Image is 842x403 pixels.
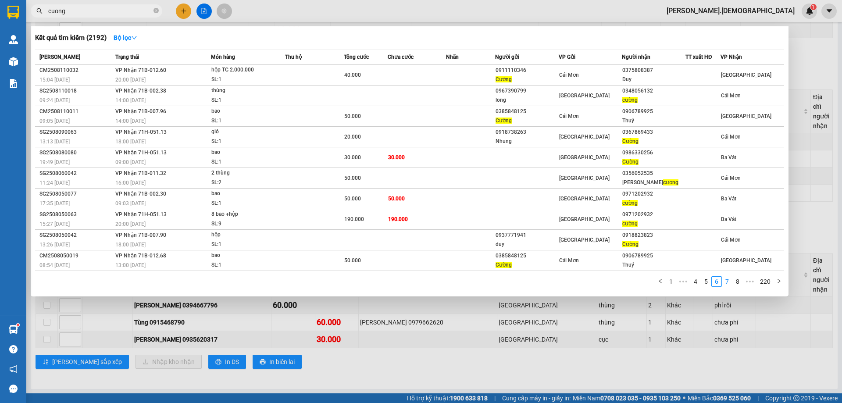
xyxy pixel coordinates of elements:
span: Cái Mơn [559,113,579,119]
span: VP Nhận 71B-011.32 [115,170,166,176]
div: 0971202932 [622,210,685,219]
button: Bộ lọcdown [107,31,144,45]
div: SG2508050063 [39,210,113,219]
span: message [9,385,18,393]
span: [GEOGRAPHIC_DATA] [721,257,771,264]
div: 0937771941 [496,231,558,240]
div: hộp [211,230,277,240]
div: 0385848125 [496,107,558,116]
span: 50.000 [344,257,361,264]
span: Tổng cước [344,54,369,60]
a: 220 [757,277,773,286]
a: 1 [666,277,676,286]
span: [GEOGRAPHIC_DATA] [559,216,610,222]
li: Next Page [774,276,784,287]
li: 8 [732,276,743,287]
span: [GEOGRAPHIC_DATA] [559,93,610,99]
span: [GEOGRAPHIC_DATA] [559,237,610,243]
div: SG2508050042 [39,231,113,240]
div: bao [211,148,277,157]
span: Trạng thái [115,54,139,60]
img: solution-icon [9,79,18,88]
span: Cường [622,241,639,247]
div: SG2508110018 [39,86,113,96]
li: 1 [666,276,676,287]
span: 17:35 [DATE] [39,200,70,207]
span: VP Nhận 71H-051.13 [115,150,167,156]
span: search [36,8,43,14]
div: bao [211,251,277,260]
span: Cái Mơn [721,134,741,140]
a: 6 [712,277,721,286]
span: 14:00 [DATE] [115,97,146,103]
span: cường [622,221,638,227]
span: VP Gửi [559,54,575,60]
div: long [496,96,558,105]
div: SL: 1 [211,116,277,126]
span: VP Nhận 71B-002.38 [115,88,166,94]
span: VP Nhận 71B-007.90 [115,232,166,238]
div: 0906789925 [622,107,685,116]
span: VP Nhận 71B-002.30 [115,191,166,197]
span: TT xuất HĐ [685,54,712,60]
span: 190.000 [344,216,364,222]
div: SL: 1 [211,199,277,208]
div: hộp TG 2.000.000 [211,65,277,75]
div: thùng [211,86,277,96]
span: 08:54 [DATE] [39,262,70,268]
div: CM2508110032 [39,66,113,75]
span: VP Nhận 71H-051.13 [115,211,167,218]
a: 8 [733,277,742,286]
div: SG2508090063 [39,128,113,137]
div: CM2508110011 [39,107,113,116]
div: SL: 2 [211,178,277,188]
div: SG2508050077 [39,189,113,199]
span: ••• [676,276,690,287]
span: VP Nhận 71B-012.60 [115,67,166,73]
span: 13:13 [DATE] [39,139,70,145]
span: 15:27 [DATE] [39,221,70,227]
span: notification [9,365,18,373]
div: Thuý [622,116,685,125]
span: Nhãn [446,54,459,60]
span: 13:00 [DATE] [115,262,146,268]
div: 0385848125 [496,251,558,260]
span: question-circle [9,345,18,353]
li: 4 [690,276,701,287]
div: Nhung [496,137,558,146]
span: VP Nhận 71B-012.68 [115,253,166,259]
span: VP Nhận 71H-051.13 [115,129,167,135]
span: [PERSON_NAME] [39,54,80,60]
span: Ba Vát [721,196,736,202]
div: CM2508050019 [39,251,113,260]
input: Tìm tên, số ĐT hoặc mã đơn [48,6,152,16]
div: 0348056132 [622,86,685,96]
span: 18:00 [DATE] [115,139,146,145]
span: 09:05 [DATE] [39,118,70,124]
span: Cường [496,262,512,268]
span: cương [663,179,678,185]
span: cường [622,200,638,206]
div: giỏ [211,127,277,137]
li: 220 [757,276,774,287]
span: close-circle [153,8,159,13]
span: Cái Mơn [721,93,741,99]
span: 20:00 [DATE] [115,221,146,227]
div: bao [211,107,277,116]
span: [GEOGRAPHIC_DATA] [721,72,771,78]
div: 0367869433 [622,128,685,137]
span: 09:00 [DATE] [115,159,146,165]
a: 4 [691,277,700,286]
span: close-circle [153,7,159,15]
div: 0986330256 [622,148,685,157]
div: SG2508060042 [39,169,113,178]
span: 09:24 [DATE] [39,97,70,103]
span: 14:00 [DATE] [115,118,146,124]
span: Cường [622,138,639,144]
span: [GEOGRAPHIC_DATA] [721,113,771,119]
span: [GEOGRAPHIC_DATA] [559,175,610,181]
span: cường [622,97,638,103]
span: [GEOGRAPHIC_DATA] [559,154,610,160]
div: SL: 1 [211,96,277,105]
li: Previous Page [655,276,666,287]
